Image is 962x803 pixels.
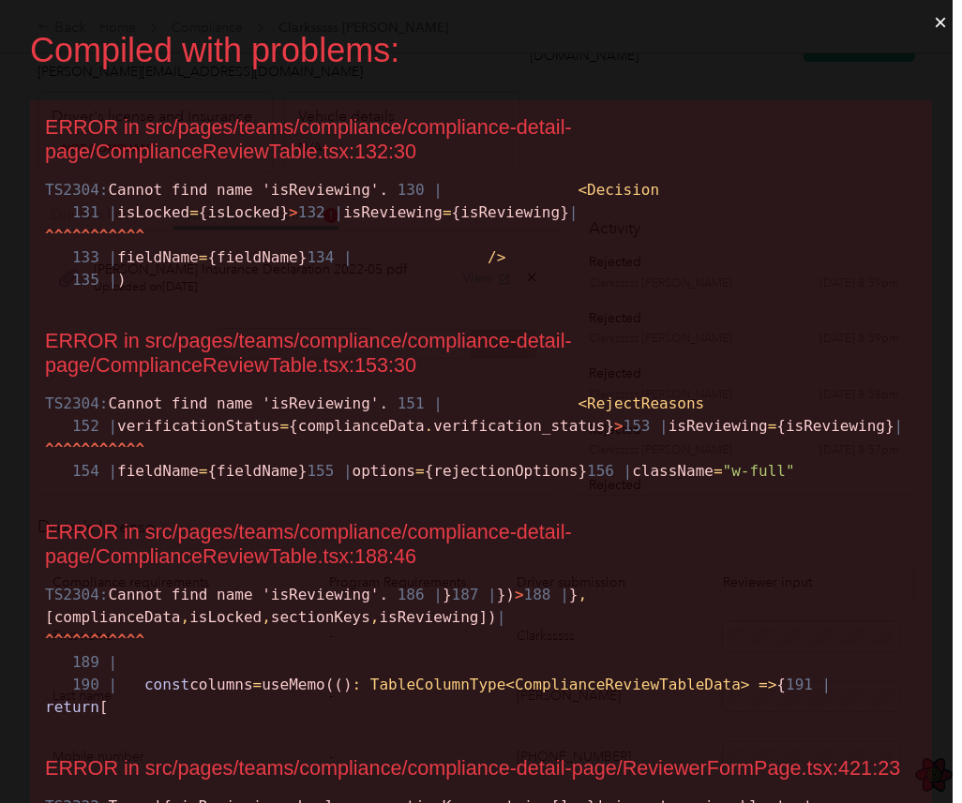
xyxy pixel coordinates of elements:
span: ^ [108,631,117,648]
span: ^ [108,439,117,457]
span: 155 | [307,462,352,480]
span: = [768,417,777,435]
span: 132 | [298,203,343,221]
span: ^ [135,631,144,648]
span: => [759,676,776,693]
span: ^ [45,439,54,457]
div: Cannot find name 'isReviewing'. [45,393,917,483]
span: = [279,417,289,435]
span: > [289,203,298,221]
span: const [144,676,189,693]
span: ^ [45,631,54,648]
span: 133 | [72,248,117,266]
span: ^ [117,631,127,648]
span: > [515,586,524,603]
span: ^ [63,631,72,648]
span: ^ [135,226,144,244]
span: = [199,248,208,266]
span: < [578,181,587,199]
span: 191 | [786,676,831,693]
span: ^ [72,226,82,244]
span: ^ [135,439,144,457]
span: ^ [54,439,64,457]
span: ^ [90,226,99,244]
span: TS2304: [45,181,108,199]
span: > [614,417,624,435]
span: 188 | [524,586,569,603]
div: ERROR in src/pages/teams/compliance/compliance-detail-page/ReviewerFormPage.tsx:421:23 [45,756,917,781]
span: = [714,462,723,480]
span: 130 | [398,181,443,199]
span: > [497,248,506,266]
span: 190 | [72,676,117,693]
span: 151 | [398,394,443,412]
span: ^ [82,631,91,648]
span: ^ [63,226,72,244]
span: < [578,394,587,412]
span: ^ [63,439,72,457]
span: ComplianceReviewTableData [515,676,741,693]
span: ^ [72,631,82,648]
div: Cannot find name 'isReviewing'. [45,584,917,719]
span: ^ [54,631,64,648]
div: Cannot find name 'isReviewing'. [45,179,917,291]
span: , [370,608,380,626]
span: 135 | [72,271,117,289]
span: 131 | [72,203,117,221]
span: ^ [82,439,91,457]
span: } }) } [complianceData isLocked sectionKeys isReviewing]) columns useMemo(() { [ [45,586,921,716]
span: 154 | [72,462,117,480]
span: 156 | [587,462,632,480]
span: 189 | [72,653,117,671]
span: ^ [117,439,127,457]
div: ERROR in src/pages/teams/compliance/compliance-detail-page/ComplianceReviewTable.tsx:188:46 [45,520,917,569]
span: TableColumnType [370,676,506,693]
span: ^ [108,226,117,244]
span: ^ [54,226,64,244]
div: ERROR in src/pages/teams/compliance/compliance-detail-page/ComplianceReviewTable.tsx:132:30 [45,115,917,164]
span: ^ [127,226,136,244]
span: RejectReasons [587,394,704,412]
span: isLocked {isLocked} isReviewing {isReviewing} fieldName {fieldName} ) [45,181,849,289]
span: 153 | [624,417,669,435]
span: ^ [82,226,91,244]
span: | [894,417,904,435]
span: ^ [90,439,99,457]
span: . [425,417,434,435]
span: "w-full" [723,462,795,480]
span: TS2304: [45,586,108,603]
span: return [45,698,99,716]
span: = [199,462,208,480]
span: ^ [45,226,54,244]
span: ^ [99,439,109,457]
span: < [505,676,515,693]
span: = [253,676,263,693]
span: , [262,608,271,626]
span: TS2304: [45,394,108,412]
span: 134 | [307,248,352,266]
span: > [741,676,750,693]
span: 186 | [398,586,443,603]
span: ^ [99,631,109,648]
span: ^ [99,226,109,244]
span: : [353,676,362,693]
span: = [443,203,452,221]
span: ^ [90,631,99,648]
span: = [189,203,199,221]
div: Compiled with problems: [30,30,902,70]
span: | [497,608,506,626]
div: ERROR in src/pages/teams/compliance/compliance-detail-page/ComplianceReviewTable.tsx:153:30 [45,329,917,378]
span: 152 | [72,417,117,435]
span: , [578,586,587,603]
span: ^ [127,439,136,457]
span: ^ [117,226,127,244]
span: | [569,203,579,221]
span: , [181,608,190,626]
span: ^ [127,631,136,648]
span: 187 | [452,586,497,603]
span: ^ [72,439,82,457]
span: = [415,462,425,480]
span: / [488,248,497,266]
span: Decision [587,181,659,199]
